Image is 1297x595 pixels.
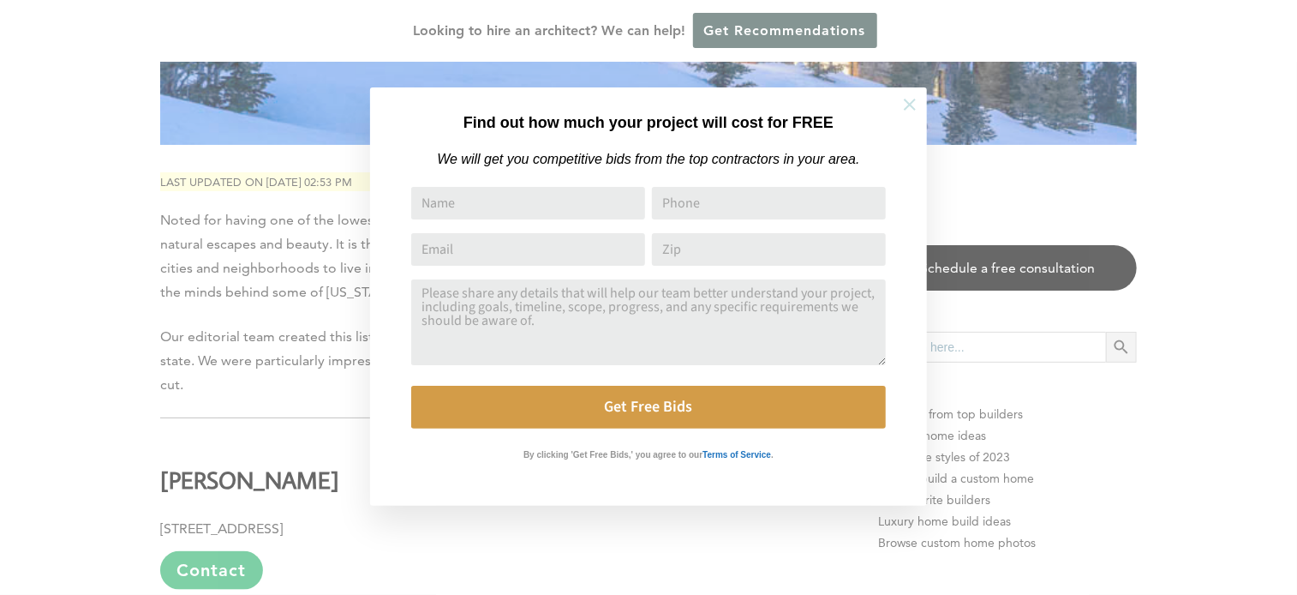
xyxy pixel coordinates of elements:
[463,114,834,131] strong: Find out how much your project will cost for FREE
[652,187,886,219] input: Phone
[771,450,774,460] strong: .
[437,152,859,166] em: We will get you competitive bids from the top contractors in your area.
[702,446,771,460] a: Terms of Service
[411,386,886,429] button: Get Free Bids
[411,187,645,219] input: Name
[411,233,645,266] input: Email Address
[411,279,886,365] textarea: Comment or Message
[702,450,771,460] strong: Terms of Service
[652,233,886,266] input: Zip
[880,75,940,135] button: Close
[523,450,702,460] strong: By clicking 'Get Free Bids,' you agree to our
